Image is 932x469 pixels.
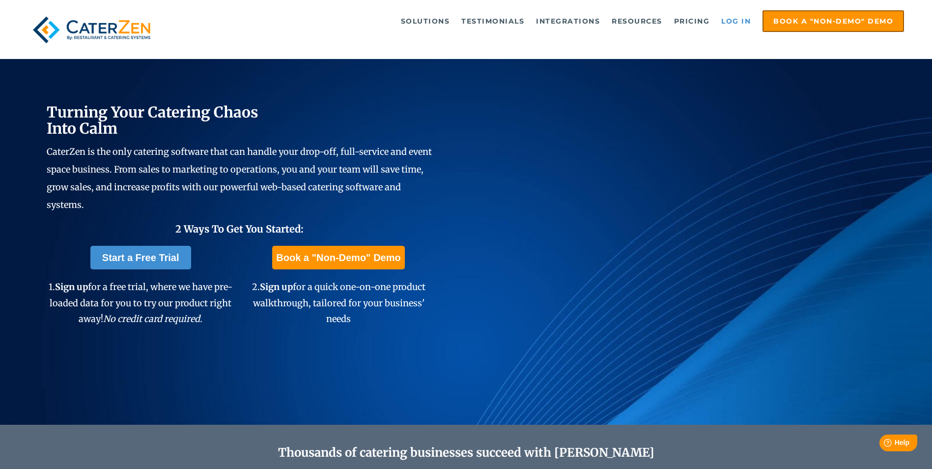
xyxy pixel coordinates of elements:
[28,10,155,49] img: caterzen
[175,223,304,235] span: 2 Ways To Get You Started:
[456,11,529,31] a: Testimonials
[260,281,293,293] span: Sign up
[178,10,904,32] div: Navigation Menu
[396,11,455,31] a: Solutions
[90,246,191,269] a: Start a Free Trial
[47,103,258,138] span: Turning Your Catering Chaos Into Calm
[272,246,404,269] a: Book a "Non-Demo" Demo
[669,11,715,31] a: Pricing
[252,281,425,324] span: 2. for a quick one-on-one product walkthrough, tailored for your business' needs
[55,281,88,293] span: Sign up
[716,11,756,31] a: Log in
[103,313,202,324] em: No credit card required.
[531,11,605,31] a: Integrations
[49,281,232,324] span: 1. for a free trial, where we have pre-loaded data for you to try our product right away!
[93,446,839,460] h2: Thousands of catering businesses succeed with [PERSON_NAME]
[607,11,667,31] a: Resources
[47,146,432,210] span: CaterZen is the only catering software that can handle your drop-off, full-service and event spac...
[763,10,904,32] a: Book a "Non-Demo" Demo
[845,431,921,458] iframe: Help widget launcher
